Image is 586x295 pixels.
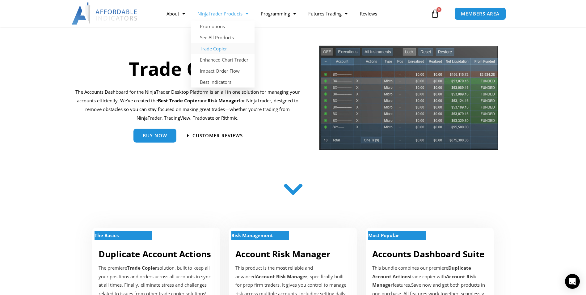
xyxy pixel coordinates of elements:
[191,43,255,54] a: Trade Copier
[99,248,211,260] a: Duplicate Account Actions
[127,265,157,271] strong: Trade Copier
[75,88,300,122] p: The Accounts Dashboard for the NinjaTrader Desktop Platform is an all in one solution for managin...
[461,11,500,16] span: MEMBERS AREA
[354,6,383,21] a: Reviews
[208,97,239,104] strong: Risk Manager
[133,129,176,143] a: Buy Now
[95,232,119,238] strong: The Basics
[191,21,255,88] ul: NinjaTrader Products
[372,248,485,260] a: Accounts Dashboard Suite
[302,6,354,21] a: Futures Trading
[191,54,255,65] a: Enhanced Chart Trader
[192,133,243,138] span: Customer Reviews
[75,56,300,82] h1: Trade Copier
[158,97,200,104] b: Best Trade Copier
[256,273,307,280] strong: Account Risk Manager
[421,5,449,23] a: 0
[231,232,273,238] strong: Risk Management
[454,7,506,20] a: MEMBERS AREA
[187,133,243,138] a: Customer Reviews
[143,133,167,138] span: Buy Now
[160,6,191,21] a: About
[191,6,255,21] a: NinjaTrader Products
[368,232,399,238] strong: Most Popular
[372,265,471,280] b: Duplicate Account Actions
[160,6,429,21] nav: Menu
[436,7,441,12] span: 0
[565,274,580,289] div: Open Intercom Messenger
[410,282,411,288] b: .
[318,45,499,155] img: tradecopier | Affordable Indicators – NinjaTrader
[191,65,255,76] a: Impact Order Flow
[191,21,255,32] a: Promotions
[191,76,255,88] a: Best Indicators
[191,32,255,43] a: See All Products
[72,2,138,25] img: LogoAI | Affordable Indicators – NinjaTrader
[255,6,302,21] a: Programming
[235,248,331,260] a: Account Risk Manager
